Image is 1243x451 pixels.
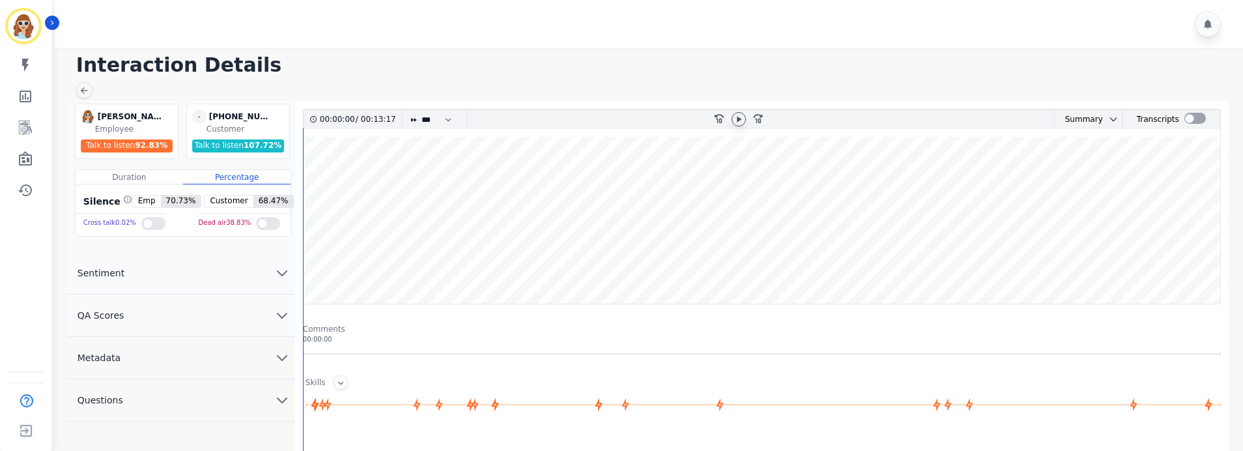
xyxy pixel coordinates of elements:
[244,141,281,150] span: 107.72 %
[8,10,39,42] img: Bordered avatar
[303,324,1221,334] div: Comments
[1108,114,1119,124] svg: chevron down
[81,195,132,208] div: Silence
[67,337,295,379] button: Metadata chevron down
[192,109,207,124] span: -
[320,110,356,129] div: 00:00:00
[95,124,175,134] div: Employee
[306,377,326,390] div: Skills
[274,392,290,408] svg: chevron down
[98,109,163,124] div: [PERSON_NAME]
[81,139,173,153] div: Talk to listen
[209,109,274,124] div: [PHONE_NUMBER]
[76,53,1230,77] h1: Interaction Details
[207,124,287,134] div: Customer
[67,309,135,322] span: QA Scores
[67,351,131,364] span: Metadata
[1137,110,1179,129] div: Transcripts
[183,170,291,184] div: Percentage
[199,214,251,233] div: Dead air 38.83 %
[83,214,136,233] div: Cross talk 0.02 %
[67,252,295,295] button: Sentiment chevron down
[303,334,1221,344] div: 00:00:00
[67,394,134,407] span: Questions
[133,196,161,207] span: Emp
[161,196,201,207] span: 70.73 %
[76,170,183,184] div: Duration
[1103,114,1119,124] button: chevron down
[67,379,295,422] button: Questions chevron down
[67,267,135,280] span: Sentiment
[192,139,285,153] div: Talk to listen
[135,141,167,150] span: 92.83 %
[274,350,290,366] svg: chevron down
[358,110,394,129] div: 00:13:17
[253,196,294,207] span: 68.47 %
[274,265,290,281] svg: chevron down
[1055,110,1103,129] div: Summary
[67,295,295,337] button: QA Scores chevron down
[274,308,290,323] svg: chevron down
[205,196,253,207] span: Customer
[320,110,399,129] div: /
